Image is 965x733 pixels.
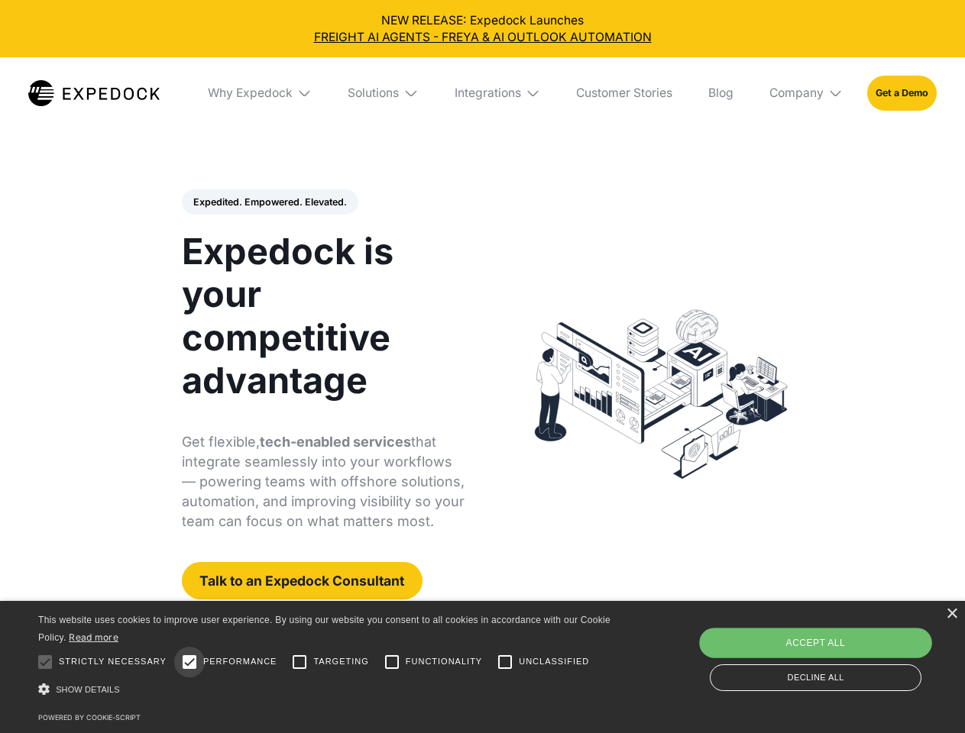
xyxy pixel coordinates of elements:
[12,12,954,46] div: NEW RELEASE: Expedock Launches
[69,631,118,643] a: Read more
[56,685,120,694] span: Show details
[182,432,465,531] p: Get flexible, that integrate seamlessly into your workflows — powering teams with offshore soluti...
[348,86,399,101] div: Solutions
[442,57,552,129] div: Integrations
[711,568,965,733] iframe: Chat Widget
[38,680,616,700] div: Show details
[406,655,482,668] span: Functionality
[336,57,431,129] div: Solutions
[196,57,324,129] div: Why Expedock
[12,29,954,46] a: FREIGHT AI AGENTS - FREYA & AI OUTLOOK AUTOMATION
[455,86,521,101] div: Integrations
[519,655,589,668] span: Unclassified
[38,713,141,722] a: Powered by cookie-script
[208,86,293,101] div: Why Expedock
[696,57,745,129] a: Blog
[769,86,824,101] div: Company
[59,655,167,668] span: Strictly necessary
[260,434,411,450] strong: tech-enabled services
[182,230,465,402] h1: Expedock is your competitive advantage
[757,57,855,129] div: Company
[313,655,368,668] span: Targeting
[699,628,931,658] div: Accept all
[182,562,423,599] a: Talk to an Expedock Consultant
[564,57,684,129] a: Customer Stories
[38,615,610,643] span: This website uses cookies to improve user experience. By using our website you consent to all coo...
[867,76,937,110] a: Get a Demo
[203,655,277,668] span: Performance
